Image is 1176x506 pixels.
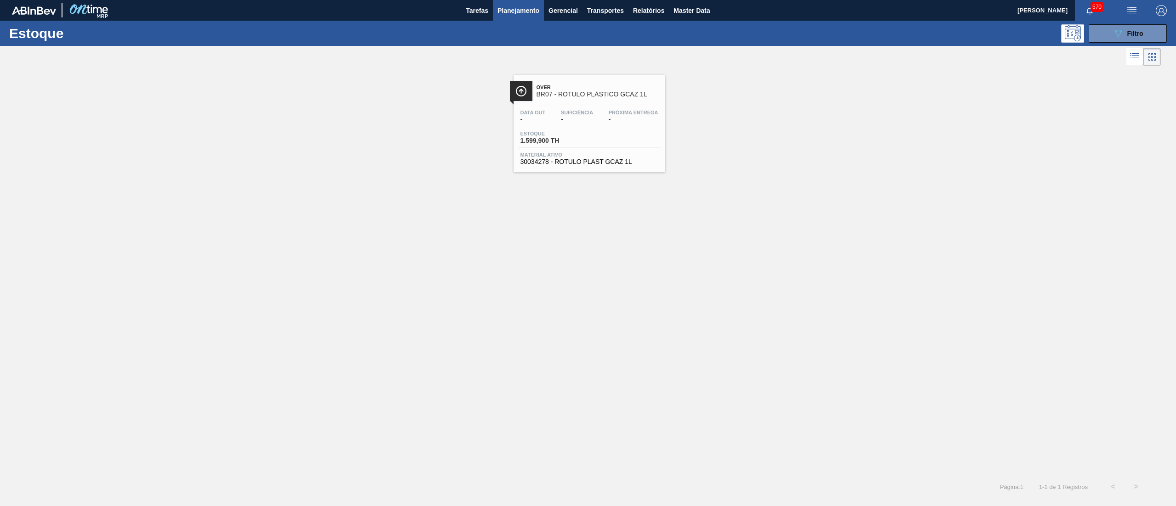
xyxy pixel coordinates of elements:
[548,5,578,16] span: Gerencial
[1143,48,1161,66] div: Visão em Cards
[1061,24,1084,43] div: Pogramando: nenhum usuário selecionado
[507,68,670,172] a: ÍconeOverBR07 - RÓTULO PLÁSTICO GCAZ 1LData out-Suficiência-Próxima Entrega-Estoque1.599,900 THMa...
[1127,30,1143,37] span: Filtro
[520,110,546,115] span: Data out
[561,110,593,115] span: Suficiência
[515,85,527,97] img: Ícone
[1091,2,1103,12] span: 570
[673,5,710,16] span: Master Data
[498,5,539,16] span: Planejamento
[1102,475,1125,498] button: <
[520,137,585,144] span: 1.599,900 TH
[12,6,56,15] img: TNhmsLtSVTkK8tSr43FrP2fwEKptu5GPRR3wAAAABJRU5ErkJggg==
[1126,48,1143,66] div: Visão em Lista
[537,91,661,98] span: BR07 - RÓTULO PLÁSTICO GCAZ 1L
[609,110,658,115] span: Próxima Entrega
[1089,24,1167,43] button: Filtro
[466,5,488,16] span: Tarefas
[1126,5,1137,16] img: userActions
[609,116,658,123] span: -
[587,5,624,16] span: Transportes
[520,131,585,136] span: Estoque
[537,84,661,90] span: Over
[520,116,546,123] span: -
[520,158,658,165] span: 30034278 - ROTULO PLAST GCAZ 1L
[633,5,664,16] span: Relatórios
[520,152,658,157] span: Material ativo
[1075,4,1104,17] button: Notificações
[561,116,593,123] span: -
[1156,5,1167,16] img: Logout
[9,28,152,39] h1: Estoque
[1125,475,1148,498] button: >
[1000,484,1023,490] span: Página : 1
[1037,484,1088,490] span: 1 - 1 de 1 Registros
